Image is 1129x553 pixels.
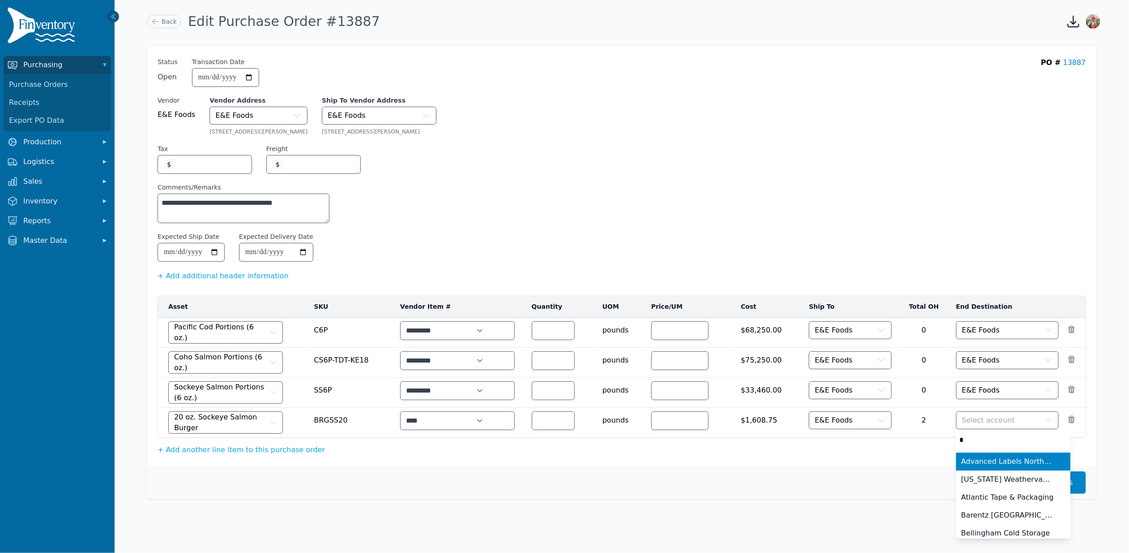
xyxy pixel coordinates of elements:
[1041,58,1061,67] span: PO #
[272,159,283,170] span: $
[23,196,95,207] span: Inventory
[308,318,395,348] td: C6P
[897,296,951,318] th: Total OH
[809,321,892,339] button: E&E Foods
[308,408,395,438] td: BRGSS20
[158,183,329,192] label: Comments/Remarks
[603,321,641,336] span: pounds
[1067,415,1076,424] button: Remove
[809,351,892,369] button: E&E Foods
[603,411,641,426] span: pounds
[4,232,111,250] button: Master Data
[23,235,95,246] span: Master Data
[158,109,195,120] span: E&E Foods
[809,411,892,429] button: E&E Foods
[158,296,308,318] th: Asset
[956,381,1059,399] button: E&E Foods
[322,128,436,135] div: [STREET_ADDRESS][PERSON_NAME]
[741,381,798,396] span: $33,460.00
[174,412,268,433] span: 20 oz. Sockeye Salmon Burger
[1063,58,1086,67] a: 13887
[163,159,175,170] span: $
[741,321,798,336] span: $68,250.00
[4,212,111,230] button: Reports
[158,57,178,66] span: Status
[5,76,109,94] a: Purchase Orders
[308,296,395,318] th: SKU
[328,110,365,121] span: E&E Foods
[23,216,95,226] span: Reports
[741,351,798,366] span: $75,250.00
[4,192,111,210] button: Inventory
[239,232,313,241] label: Expected Delivery Date
[174,352,267,373] span: Coho Salmon Portions (6 oz.)
[23,60,95,70] span: Purchasing
[168,351,283,374] button: Coho Salmon Portions (6 oz.)
[4,56,111,74] button: Purchasing
[158,72,178,82] span: Open
[815,385,852,396] span: E&E Foods
[322,96,436,105] label: Ship To Vendor Address
[897,378,951,408] td: 0
[174,382,268,403] span: Sockeye Salmon Portions (6 oz.)
[210,96,308,105] label: Vendor Address
[210,128,308,135] div: [STREET_ADDRESS][PERSON_NAME]
[188,13,380,30] h1: Edit Purchase Order #13887
[23,156,95,167] span: Logistics
[158,445,325,455] button: + Add another line item to this purchase order
[897,318,951,348] td: 0
[809,381,892,399] button: E&E Foods
[308,348,395,378] td: CS6P-TDT-KE18
[174,322,267,343] span: Pacific Cod Portions (6 oz.)
[951,296,1064,318] th: End Destination
[192,57,245,66] label: Transaction Date
[7,7,79,47] img: Finventory
[1067,325,1076,334] button: Remove
[1086,14,1100,29] img: Sera Wheeler
[168,381,283,404] button: Sockeye Salmon Portions (6 oz.)
[158,271,289,281] button: + Add additional header information
[956,411,1059,429] button: Select account
[1067,355,1076,364] button: Remove
[23,137,95,147] span: Production
[168,411,283,434] button: 20 oz. Sockeye Salmon Burger
[956,351,1059,369] button: E&E Foods
[5,94,109,112] a: Receipts
[1067,385,1076,394] button: Remove
[962,325,1000,336] span: E&E Foods
[603,351,641,366] span: pounds
[5,112,109,130] a: Export PO Data
[266,144,288,153] label: Freight
[158,232,219,241] label: Expected Ship Date
[4,173,111,190] button: Sales
[4,153,111,171] button: Logistics
[210,107,308,125] button: E&E Foods
[736,296,804,318] th: Cost
[158,144,168,153] label: Tax
[4,133,111,151] button: Production
[741,411,798,426] span: $1,608.75
[646,296,736,318] th: Price/UM
[815,325,852,336] span: E&E Foods
[962,355,1000,366] span: E&E Foods
[23,176,95,187] span: Sales
[147,15,181,28] a: Back
[815,415,852,426] span: E&E Foods
[962,415,1015,426] span: Select account
[168,321,283,344] button: Pacific Cod Portions (6 oz.)
[897,408,951,438] td: 2
[956,431,1071,449] input: Select account
[597,296,646,318] th: UOM
[815,355,852,366] span: E&E Foods
[395,296,526,318] th: Vendor Item #
[897,348,951,378] td: 0
[526,296,597,318] th: Quantity
[804,296,897,318] th: Ship To
[603,381,641,396] span: pounds
[322,107,436,125] button: E&E Foods
[215,110,253,121] span: E&E Foods
[158,96,195,105] label: Vendor
[308,378,395,408] td: SS6P
[956,321,1059,339] button: E&E Foods
[962,385,1000,396] span: E&E Foods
